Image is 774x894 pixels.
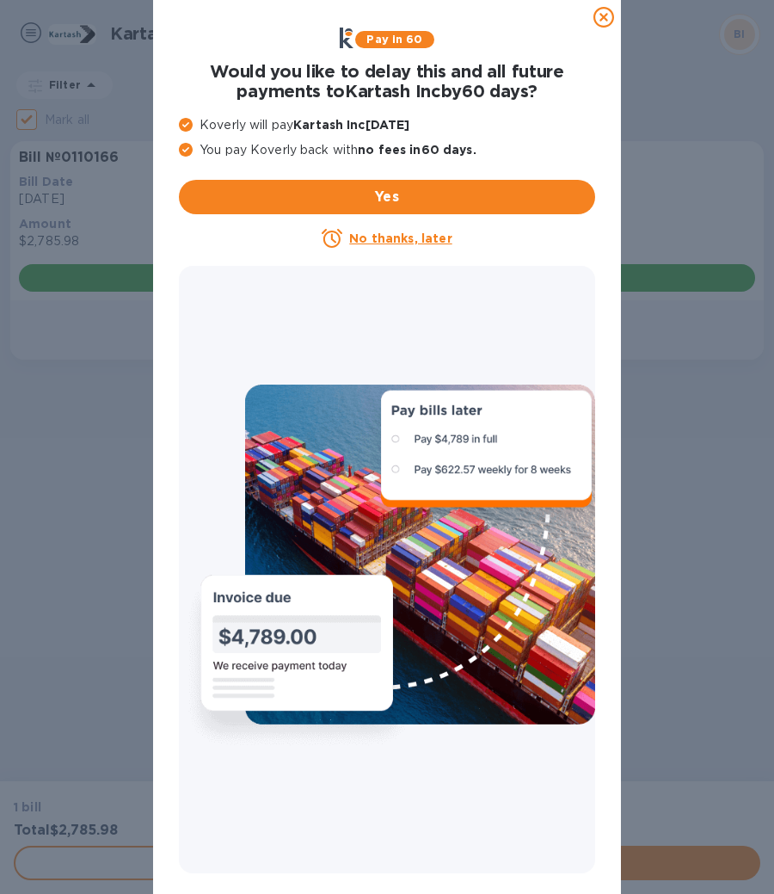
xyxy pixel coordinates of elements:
[179,180,595,214] button: Yes
[349,231,451,245] u: No thanks, later
[179,141,595,159] p: You pay Koverly back with
[293,118,409,132] b: Kartash Inc [DATE]
[358,143,476,157] b: no fees in 60 days .
[366,33,422,46] b: Pay in 60
[179,62,595,102] h1: Would you like to delay this and all future payments to Kartash Inc by 60 days ?
[179,116,595,134] p: Koverly will pay
[193,187,581,207] span: Yes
